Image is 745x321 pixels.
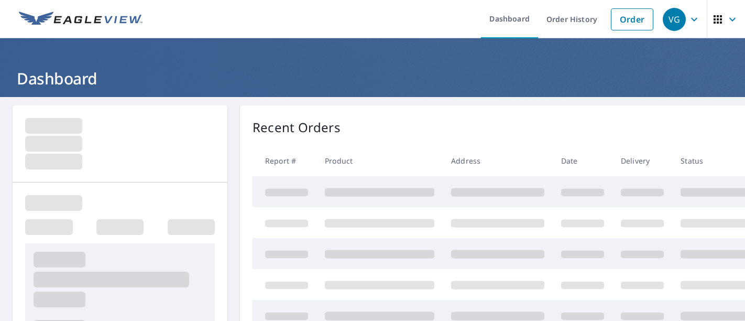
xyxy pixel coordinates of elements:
p: Recent Orders [253,118,341,137]
th: Date [553,145,612,176]
th: Report # [253,145,316,176]
div: VG [663,8,686,31]
th: Product [316,145,443,176]
a: Order [611,8,653,30]
th: Address [443,145,553,176]
th: Delivery [612,145,672,176]
img: EV Logo [19,12,143,27]
h1: Dashboard [13,68,732,89]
